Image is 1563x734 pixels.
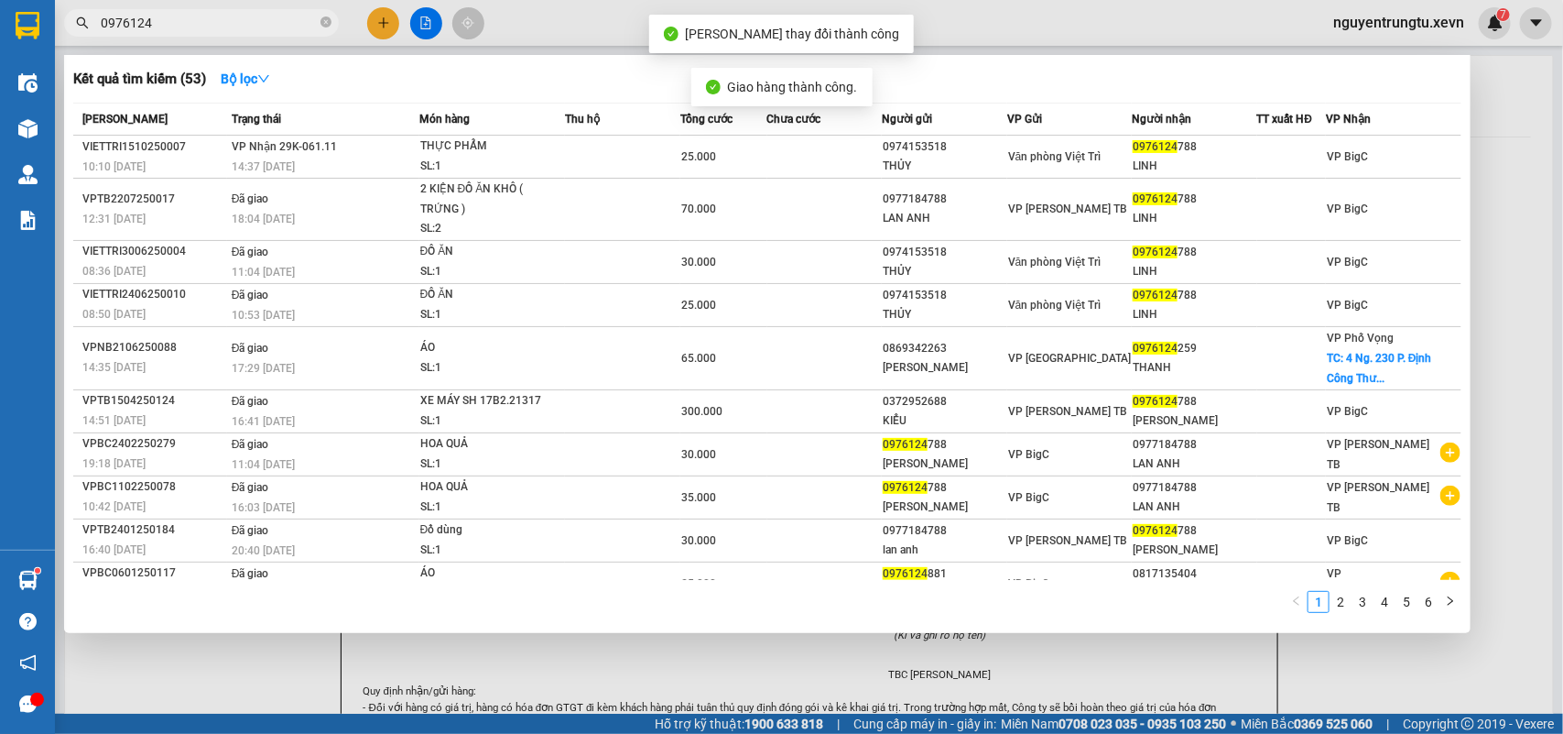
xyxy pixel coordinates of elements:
[420,391,558,411] div: XE MÁY SH 17B2.21317
[1133,190,1255,209] div: 788
[76,16,89,29] span: search
[767,113,821,126] span: Chưa cước
[681,299,716,312] span: 25.000
[883,392,1005,411] div: 0372952688
[1008,405,1127,418] span: VP [PERSON_NAME] TB
[565,113,600,126] span: Thu hộ
[1327,256,1368,268] span: VP BigC
[82,265,146,278] span: 08:36 [DATE]
[1308,592,1329,612] a: 1
[1133,339,1255,358] div: 259
[82,308,146,321] span: 08:50 [DATE]
[19,696,37,713] span: message
[420,411,558,432] div: SL: 1
[171,68,765,91] li: Hotline: 19001155
[232,415,295,428] span: 16:41 [DATE]
[1133,564,1255,584] div: 0817135404
[232,246,269,258] span: Đã giao
[82,414,146,427] span: 14:51 [DATE]
[1008,150,1102,163] span: Văn phòng Việt Trì
[681,203,716,215] span: 70.000
[1440,572,1460,592] span: plus-circle
[1374,592,1395,612] a: 4
[1445,596,1456,607] span: right
[82,564,226,583] div: VPBC0601250117
[206,64,285,93] button: Bộ lọcdown
[883,411,1005,431] div: KIỂU
[232,342,269,355] span: Đã giao
[82,137,226,157] div: VIETTRI1510250007
[82,160,146,173] span: 10:10 [DATE]
[1133,192,1178,205] span: 0976124
[1008,448,1049,461] span: VP BigC
[1133,342,1178,355] span: 0976124
[420,219,558,239] div: SL: 2
[883,478,1005,498] div: 788
[680,113,733,126] span: Tổng cước
[1133,524,1178,537] span: 0976124
[883,243,1005,262] div: 0974153518
[420,520,558,541] div: Đồ dùng
[1132,113,1191,126] span: Người nhận
[232,501,295,514] span: 16:03 [DATE]
[706,80,721,94] span: check-circle
[1008,256,1102,268] span: Văn phòng Việt Trì
[1133,435,1255,455] div: 0977184788
[18,119,38,138] img: warehouse-icon
[1327,150,1368,163] span: VP BigC
[82,500,146,513] span: 10:42 [DATE]
[420,498,558,518] div: SL: 1
[232,481,269,494] span: Đã giao
[420,455,558,475] div: SL: 1
[420,434,558,455] div: HOA QUẢ
[1291,596,1302,607] span: left
[73,70,206,89] h3: Kết quả tìm kiếm ( 53 )
[232,395,269,408] span: Đã giao
[1352,592,1373,612] a: 3
[1396,592,1416,612] a: 5
[1133,262,1255,281] div: LINH
[1327,405,1368,418] span: VP BigC
[420,242,558,262] div: ĐỒ ĂN
[1133,455,1255,474] div: LAN ANH
[1330,591,1351,613] li: 2
[1133,243,1255,262] div: 788
[232,567,269,580] span: Đã giao
[232,213,295,225] span: 18:04 [DATE]
[883,339,1005,358] div: 0869342263
[420,137,558,157] div: THỰC PHẨM
[82,543,146,556] span: 16:40 [DATE]
[883,438,928,451] span: 0976124
[883,358,1005,378] div: [PERSON_NAME]
[1133,305,1255,324] div: LINH
[232,544,295,557] span: 20:40 [DATE]
[681,448,716,461] span: 30.000
[1286,591,1308,613] button: left
[82,213,146,225] span: 12:31 [DATE]
[1133,358,1255,378] div: THANH
[1133,392,1255,411] div: 788
[883,541,1005,560] div: lan anh
[82,477,226,497] div: VPBC1102250078
[420,541,558,561] div: SL: 1
[1327,332,1394,345] span: VP Phố Vọng
[1417,591,1439,613] li: 6
[82,338,226,357] div: VPNB2106250088
[1133,521,1255,541] div: 788
[232,458,295,471] span: 11:04 [DATE]
[257,72,270,85] span: down
[681,534,716,547] span: 30.000
[883,286,1005,305] div: 0974153518
[1327,203,1368,215] span: VP BigC
[1351,591,1373,613] li: 3
[1008,203,1127,215] span: VP [PERSON_NAME] TB
[1133,478,1255,498] div: 0977184788
[1327,438,1429,471] span: VP [PERSON_NAME] TB
[1440,486,1460,506] span: plus-circle
[171,45,765,68] li: Số 10 ngõ 15 Ngọc Hồi, Q.[PERSON_NAME], [GEOGRAPHIC_DATA]
[232,192,269,205] span: Đã giao
[681,577,716,590] span: 25.000
[1007,113,1042,126] span: VP Gửi
[664,27,678,41] span: check-circle
[420,285,558,305] div: ĐỒ ĂN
